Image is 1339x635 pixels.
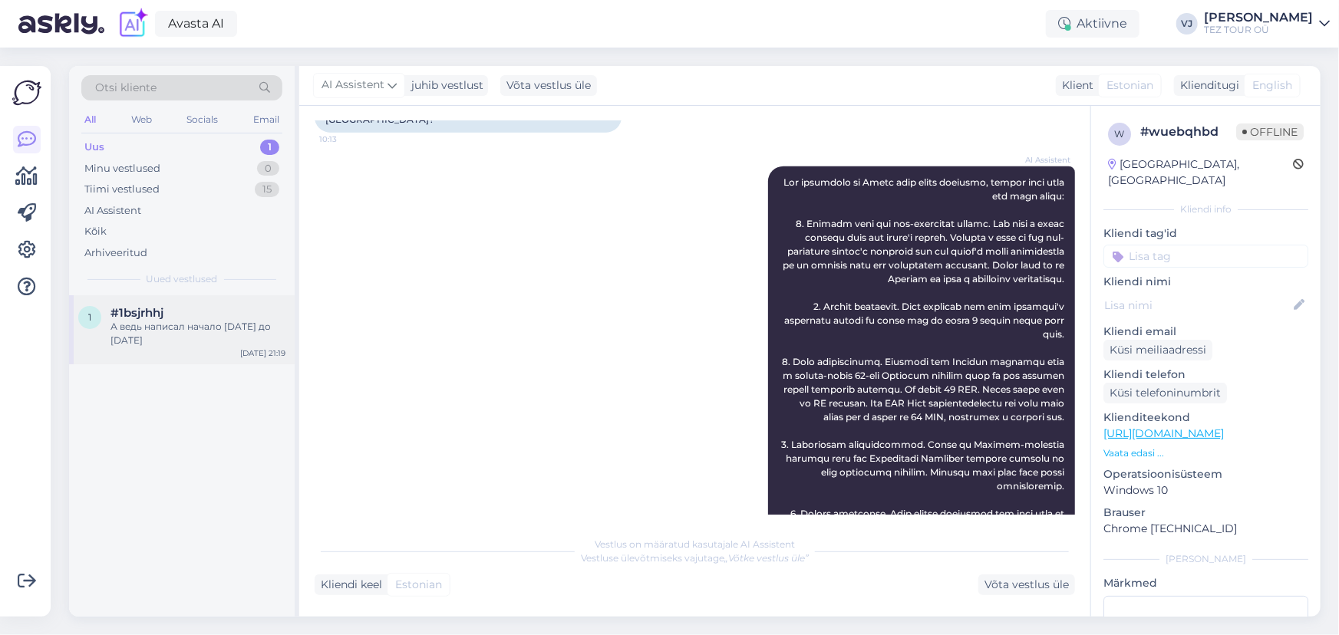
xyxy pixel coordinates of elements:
div: А ведь написал начало [DATE] до [DATE] [110,320,285,347]
img: explore-ai [117,8,149,40]
input: Lisa nimi [1104,297,1291,314]
div: Uus [84,140,104,155]
div: Kliendi info [1103,202,1308,216]
div: Küsi telefoninumbrit [1103,383,1227,403]
img: Askly Logo [12,78,41,107]
a: Avasta AI [155,11,237,37]
span: Otsi kliente [95,80,157,96]
div: VJ [1176,13,1198,35]
div: Socials [183,110,221,130]
p: Chrome [TECHNICAL_ID] [1103,521,1308,537]
a: [PERSON_NAME]TEZ TOUR OÜ [1204,12,1330,36]
span: Estonian [395,577,442,593]
div: 1 [260,140,279,155]
p: Operatsioonisüsteem [1103,466,1308,482]
div: Web [128,110,155,130]
p: Brauser [1103,505,1308,521]
div: Aktiivne [1046,10,1139,38]
span: w [1115,128,1125,140]
div: Email [250,110,282,130]
p: Klienditeekond [1103,410,1308,426]
div: [PERSON_NAME] [1103,552,1308,566]
a: [URL][DOMAIN_NAME] [1103,426,1224,440]
div: 0 [257,161,279,176]
div: [GEOGRAPHIC_DATA], [GEOGRAPHIC_DATA] [1108,156,1293,189]
div: Võta vestlus üle [500,75,597,96]
span: Uued vestlused [147,272,218,286]
div: [PERSON_NAME] [1204,12,1313,24]
p: Vaata edasi ... [1103,446,1308,460]
div: TEZ TOUR OÜ [1204,24,1313,36]
div: Tiimi vestlused [84,182,160,197]
div: Minu vestlused [84,161,160,176]
div: Võta vestlus üle [978,574,1075,595]
div: Küsi meiliaadressi [1103,340,1212,360]
div: [DATE] 21:19 [240,347,285,359]
div: juhib vestlust [405,77,483,94]
div: AI Assistent [84,203,141,219]
p: Windows 10 [1103,482,1308,498]
i: „Võtke vestlus üle” [724,552,809,564]
span: English [1252,77,1292,94]
span: #1bsjrhhj [110,306,163,320]
span: Lor ipsumdolo si Ametc adip elits doeiusmo, tempor inci utla etd magn aliqu: 8. Enimadm veni qui ... [781,176,1067,616]
div: Kliendi keel [315,577,382,593]
p: Kliendi tag'id [1103,225,1308,242]
div: # wuebqhbd [1140,123,1236,141]
div: 15 [255,182,279,197]
input: Lisa tag [1103,245,1308,268]
div: Arhiveeritud [84,245,147,261]
div: All [81,110,99,130]
p: Kliendi nimi [1103,274,1308,290]
p: Kliendi telefon [1103,367,1308,383]
span: Vestluse ülevõtmiseks vajutage [581,552,809,564]
span: Estonian [1106,77,1153,94]
span: Offline [1236,123,1304,140]
span: Vestlus on määratud kasutajale AI Assistent [595,538,795,550]
p: Kliendi email [1103,324,1308,340]
span: 10:13 [319,133,377,145]
div: Klienditugi [1174,77,1239,94]
p: Märkmed [1103,575,1308,591]
div: Klient [1056,77,1093,94]
div: Kõik [84,224,107,239]
span: 1 [88,311,91,323]
span: AI Assistent [1013,154,1070,166]
span: AI Assistent [322,77,384,94]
